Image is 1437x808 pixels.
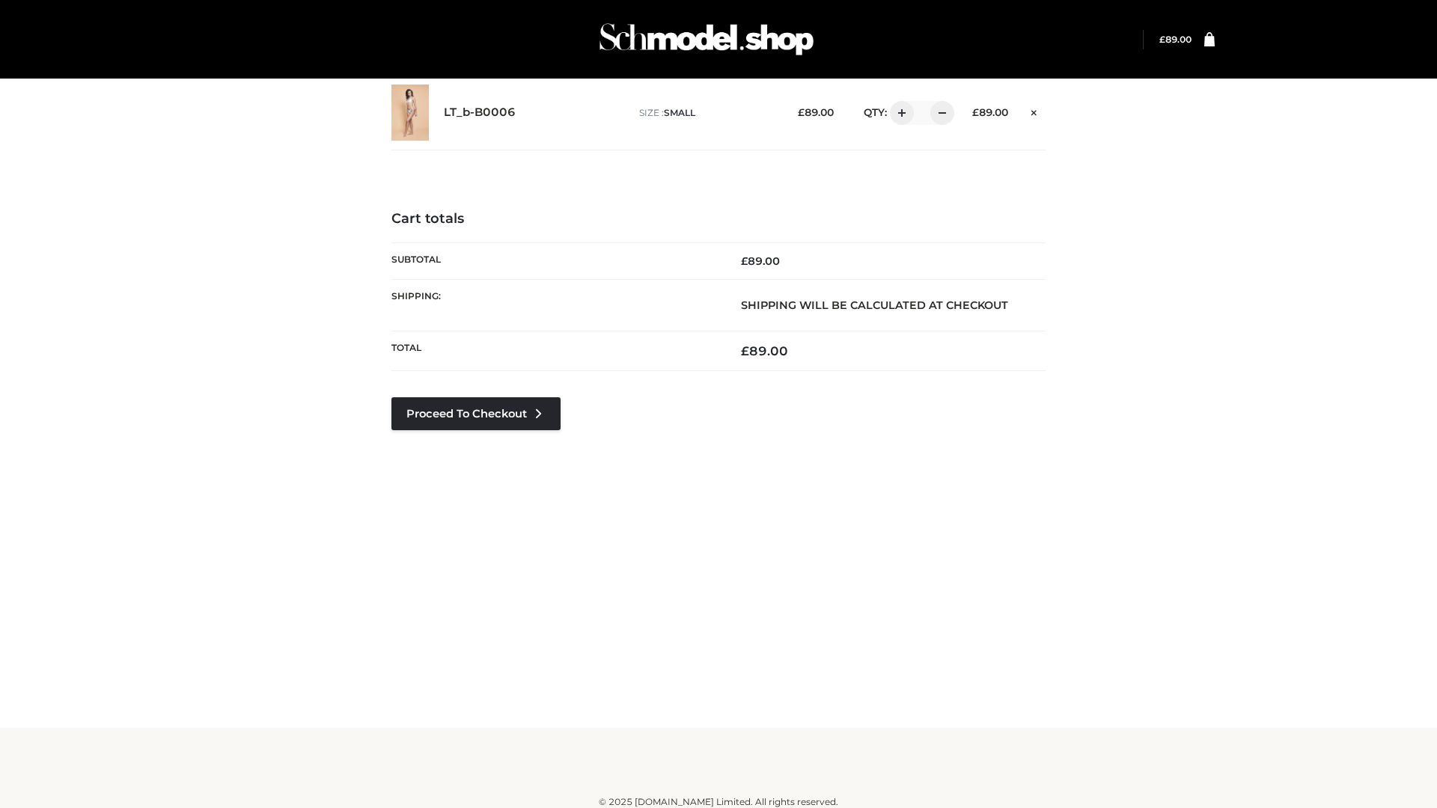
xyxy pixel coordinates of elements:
[741,254,748,268] span: £
[741,343,749,358] span: £
[741,343,788,358] bdi: 89.00
[594,10,819,69] img: Schmodel Admin 964
[444,105,516,120] a: LT_b-B0006
[391,242,718,279] th: Subtotal
[1023,101,1046,120] a: Remove this item
[741,254,780,268] bdi: 89.00
[798,106,834,118] bdi: 89.00
[798,106,805,118] span: £
[391,211,1046,227] h4: Cart totals
[1159,34,1165,45] span: £
[1159,34,1192,45] bdi: 89.00
[639,106,775,120] p: size :
[391,331,718,371] th: Total
[741,299,1008,312] strong: Shipping will be calculated at checkout
[1159,34,1192,45] a: £89.00
[972,106,979,118] span: £
[972,106,1008,118] bdi: 89.00
[391,397,561,430] a: Proceed to Checkout
[849,101,949,125] div: QTY:
[664,107,695,118] span: SMALL
[391,279,718,331] th: Shipping:
[391,85,429,141] img: LT_b-B0006 - SMALL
